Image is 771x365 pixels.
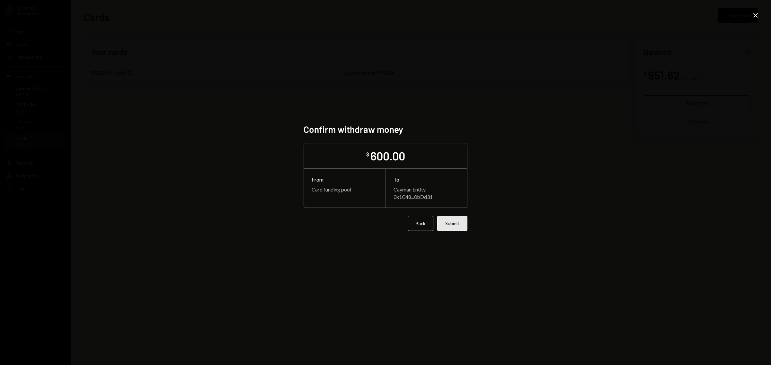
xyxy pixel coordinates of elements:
[408,216,433,231] button: Back
[312,186,378,192] div: Card funding pool
[394,176,459,182] div: To
[394,194,459,200] div: 0x1C48...0bDd31
[370,149,405,163] div: 600.00
[366,151,369,157] div: $
[312,176,378,182] div: From
[394,186,459,192] div: Cayman Entity
[304,123,467,136] h2: Confirm withdraw money
[437,216,467,231] button: Submit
